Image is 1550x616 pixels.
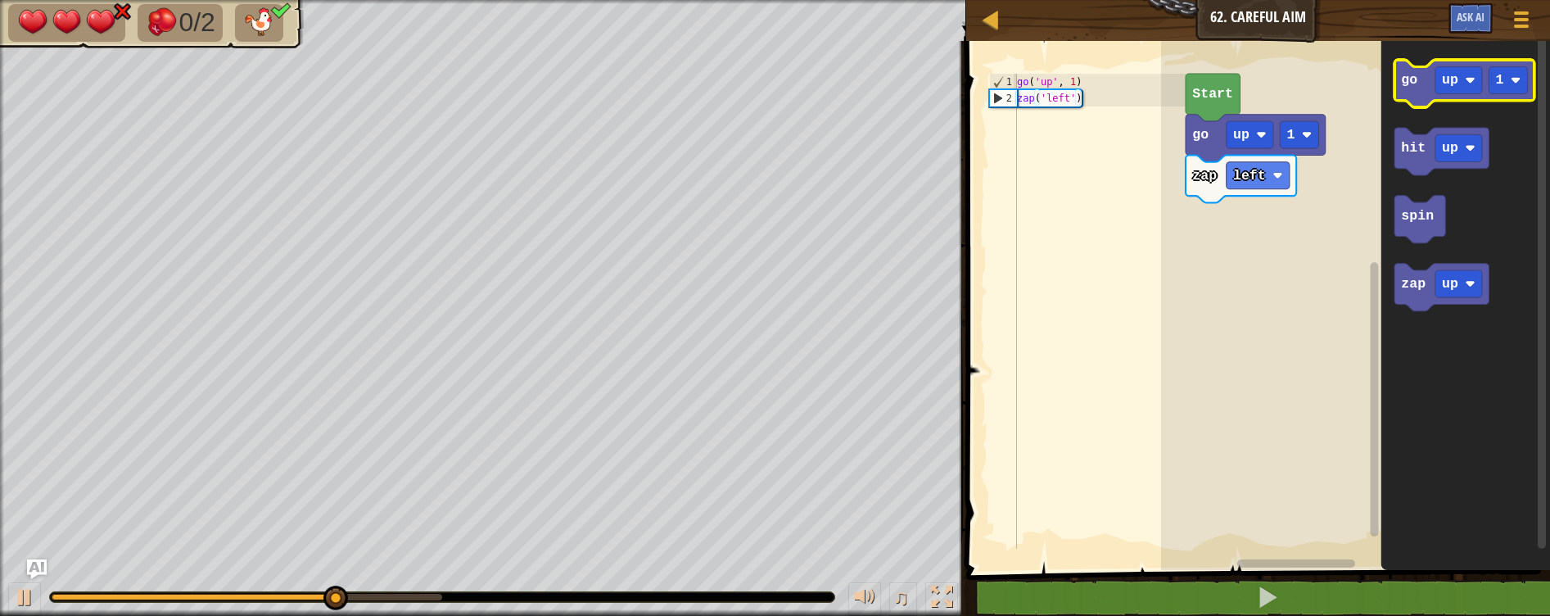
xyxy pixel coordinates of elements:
text: up [1442,276,1458,292]
text: hit [1401,140,1426,156]
li: Humans must survive. [235,4,284,42]
li: Your hero must survive. [8,4,125,42]
text: Start [1192,86,1233,102]
text: up [1442,140,1458,156]
button: Ask AI [1448,3,1493,34]
button: Toggle fullscreen [925,582,958,616]
text: go [1192,127,1209,143]
text: zap [1401,276,1426,292]
span: Ask AI [1457,9,1484,25]
span: ♫ [892,585,909,609]
text: zap [1192,168,1217,183]
div: 1 [990,74,1017,90]
div: 2 [990,90,1017,106]
text: spin [1401,208,1434,224]
button: ⌘ + P: Play [8,582,41,616]
li: Defeat the enemies. [138,4,223,42]
button: Ask AI [27,559,47,579]
text: go [1401,72,1417,88]
text: up [1442,72,1458,88]
button: Show game menu [1501,3,1542,42]
span: 0/2 [178,7,215,37]
button: Adjust volume [848,582,881,616]
text: left [1233,168,1266,183]
button: ♫ [889,582,917,616]
text: up [1233,127,1249,143]
text: 1 [1496,72,1504,88]
text: 1 [1287,127,1295,143]
div: Blockly Workspace [1161,33,1550,570]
